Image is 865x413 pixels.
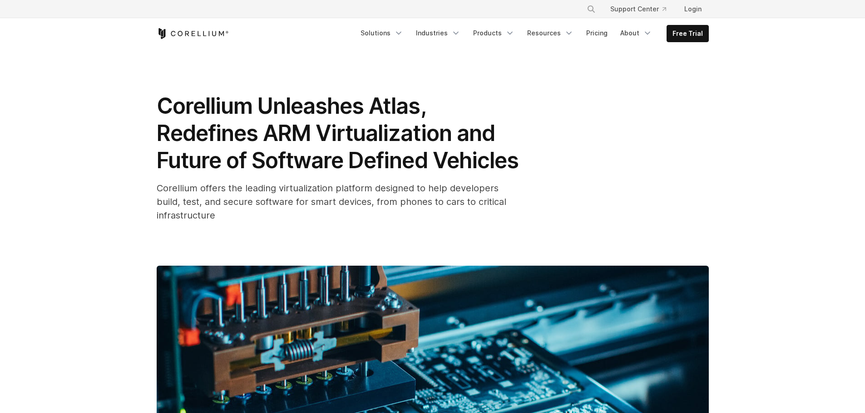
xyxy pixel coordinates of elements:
[157,28,229,39] a: Corellium Home
[468,25,520,41] a: Products
[157,183,506,221] span: Corellium offers the leading virtualization platform designed to help developers build, test, and...
[522,25,579,41] a: Resources
[581,25,613,41] a: Pricing
[677,1,709,17] a: Login
[355,25,409,41] a: Solutions
[667,25,708,42] a: Free Trial
[410,25,466,41] a: Industries
[615,25,657,41] a: About
[603,1,673,17] a: Support Center
[355,25,709,42] div: Navigation Menu
[583,1,599,17] button: Search
[157,92,519,174] span: Corellium Unleashes Atlas, Redefines ARM Virtualization and Future of Software Defined Vehicles
[576,1,709,17] div: Navigation Menu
